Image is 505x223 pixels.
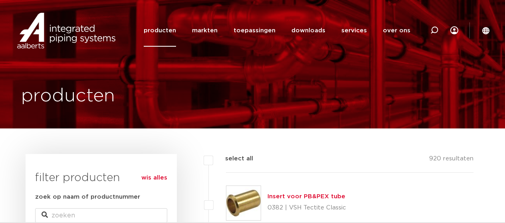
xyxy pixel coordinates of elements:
a: services [341,14,367,47]
a: wis alles [141,173,167,183]
a: markten [192,14,218,47]
div: my IPS [450,14,458,47]
a: toepassingen [234,14,275,47]
a: producten [144,14,176,47]
a: downloads [291,14,325,47]
a: over ons [383,14,410,47]
a: Insert voor PB&PEX tube [267,193,345,199]
p: 920 resultaten [429,154,473,166]
label: select all [213,154,253,164]
img: Thumbnail for Insert voor PB&PEX tube [226,186,261,220]
h3: filter producten [35,170,167,186]
input: zoeken [35,208,167,223]
p: 0382 | VSH Tectite Classic [267,201,346,214]
h1: producten [21,83,115,109]
label: zoek op naam of productnummer [35,192,140,202]
nav: Menu [144,14,410,47]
